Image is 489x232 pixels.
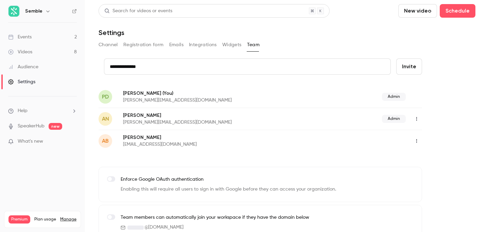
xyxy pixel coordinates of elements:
[69,139,77,145] iframe: Noticeable Trigger
[169,39,184,50] button: Emails
[8,215,30,224] span: Premium
[8,64,38,70] div: Audience
[161,90,173,97] span: (You)
[8,34,32,40] div: Events
[123,141,304,148] p: [EMAIL_ADDRESS][DOMAIN_NAME]
[34,217,56,222] span: Plan usage
[102,137,109,145] span: AB
[121,214,309,221] p: Team members can automatically join your workspace if they have the domain below
[104,7,172,15] div: Search for videos or events
[440,4,475,18] button: Schedule
[18,138,43,145] span: What's new
[8,107,77,114] li: help-dropdown-opener
[123,97,307,104] p: [PERSON_NAME][EMAIL_ADDRESS][DOMAIN_NAME]
[222,39,242,50] button: Widgets
[382,115,406,123] span: Admin
[382,93,406,101] span: Admin
[18,123,45,130] a: SpeakerHub
[123,112,307,119] p: [PERSON_NAME]
[123,134,304,141] p: [PERSON_NAME]
[123,90,307,97] p: [PERSON_NAME]
[60,217,76,222] a: Manage
[102,93,109,101] span: PD
[123,39,164,50] button: Registration form
[121,176,336,183] p: Enforce Google OAuth authentication
[99,39,118,50] button: Channel
[123,119,307,126] p: [PERSON_NAME][EMAIL_ADDRESS][DOMAIN_NAME]
[247,39,260,50] button: Team
[189,39,217,50] button: Integrations
[8,49,32,55] div: Videos
[99,29,124,37] h1: Settings
[18,107,28,114] span: Help
[8,6,19,17] img: Semble
[144,224,184,231] span: @ [DOMAIN_NAME]
[121,186,336,193] p: Enabling this will require all users to sign in with Google before they can access your organizat...
[396,58,422,75] button: Invite
[25,8,42,15] h6: Semble
[102,115,109,123] span: AN
[49,123,62,130] span: new
[398,4,437,18] button: New video
[8,78,35,85] div: Settings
